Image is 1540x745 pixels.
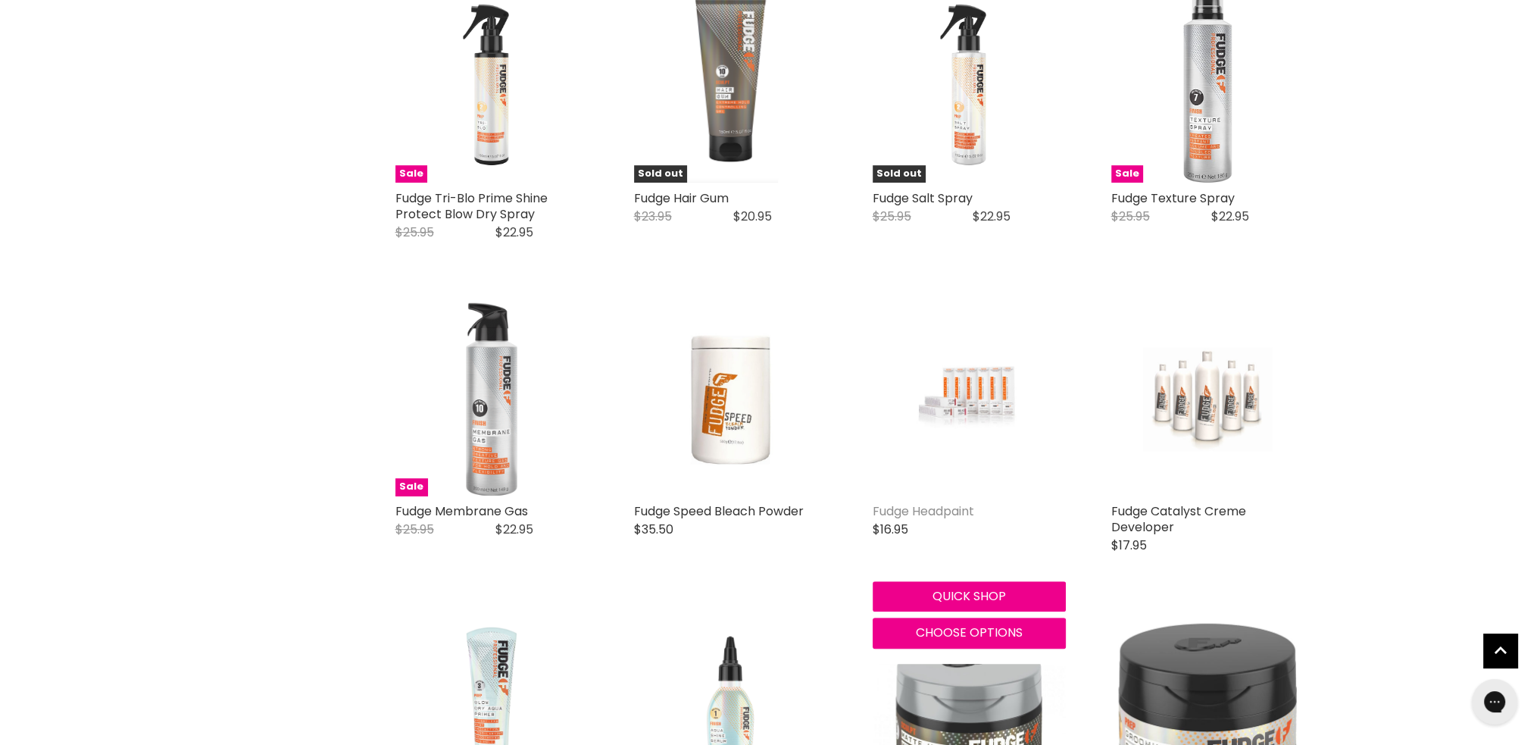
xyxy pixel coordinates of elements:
span: Choose options [916,624,1023,641]
a: Fudge Membrane Gas Sale [395,302,589,496]
span: Sold out [873,165,926,183]
a: Fudge Headpaint [873,502,974,520]
a: Fudge Texture Spray [1111,189,1235,207]
img: Fudge Headpaint [904,302,1033,496]
span: $22.95 [495,521,533,538]
span: $22.95 [495,224,533,241]
a: Fudge Hair Gum [634,189,729,207]
a: Fudge Catalyst Creme Developer [1111,302,1304,496]
span: $16.95 [873,521,908,538]
img: Fudge Membrane Gas [466,302,517,496]
span: $22.95 [973,208,1011,225]
button: Choose options [873,618,1066,648]
a: Fudge Tri-Blo Prime Shine Protect Blow Dry Spray [395,189,548,223]
span: $25.95 [395,521,434,538]
span: $17.95 [1111,537,1147,554]
a: Fudge Speed Bleach Powder [634,502,804,520]
span: $20.95 [733,208,772,225]
span: Sale [395,478,427,496]
span: Sale [1111,165,1143,183]
img: Fudge Speed Bleach Powder [666,302,795,496]
span: $23.95 [634,208,672,225]
span: $25.95 [873,208,911,225]
iframe: Gorgias live chat messenger [1464,674,1525,730]
a: Fudge Speed Bleach Powder [634,302,827,496]
a: Fudge Membrane Gas [395,502,528,520]
span: $35.50 [634,521,673,538]
a: Fudge Catalyst Creme Developer [1111,502,1246,536]
span: $25.95 [395,224,434,241]
a: Fudge Headpaint [873,302,1066,496]
span: Sold out [634,165,687,183]
span: $22.95 [1211,208,1249,225]
a: Fudge Salt Spray [873,189,973,207]
span: $25.95 [1111,208,1150,225]
img: Fudge Catalyst Creme Developer [1143,302,1272,496]
button: Quick shop [873,581,1066,612]
span: Sale [395,165,427,183]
